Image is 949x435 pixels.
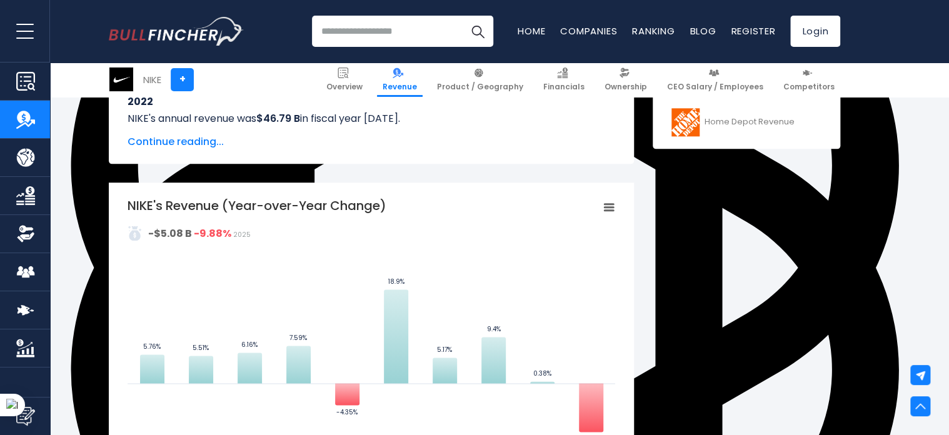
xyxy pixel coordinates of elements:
a: Home [518,24,545,37]
span: 2025 [233,230,251,239]
text: 5.17% [437,345,452,354]
p: NIKE's annual revenue was in fiscal year [DATE]. [128,111,615,126]
a: + [171,68,194,91]
a: Register [731,24,775,37]
div: NIKE [143,72,161,87]
img: Ownership [16,224,35,243]
img: Bullfincher logo [109,17,244,46]
img: HD logo [670,108,701,136]
a: Login [790,16,840,47]
a: Ownership [599,62,653,97]
button: Search [462,16,493,47]
span: Product / Geography [437,82,523,92]
h3: 2022 [128,94,615,109]
text: 9.4% [486,324,500,334]
span: Ownership [605,82,647,92]
a: Ranking [632,24,675,37]
a: Home Depot Revenue [662,105,831,139]
tspan: NIKE's Revenue (Year-over-Year Change) [128,197,386,214]
text: 5.76% [143,342,161,351]
span: Revenue [383,82,417,92]
text: 6.16% [241,340,258,349]
a: Go to homepage [109,17,243,46]
a: CEO Salary / Employees [661,62,769,97]
text: 5.51% [193,343,209,352]
text: 18.9% [388,277,404,286]
span: Overview [326,82,363,92]
a: Financials [538,62,590,97]
text: 0.38% [533,369,551,378]
span: Competitors [783,82,835,92]
span: Continue reading... [128,134,615,149]
span: CEO Salary / Employees [667,82,763,92]
span: Financials [543,82,585,92]
b: $46.79 B [256,111,300,126]
a: Product / Geography [431,62,529,97]
text: 7.59% [289,333,307,342]
a: Companies [560,24,617,37]
img: NKE logo [109,67,133,91]
text: -4.35% [336,407,358,417]
strong: -$5.08 B [148,226,192,241]
strong: -9.88% [194,226,231,241]
img: addasd [128,226,143,241]
a: Overview [321,62,368,97]
a: Revenue [377,62,423,97]
a: Blog [690,24,716,37]
a: Competitors [778,62,840,97]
